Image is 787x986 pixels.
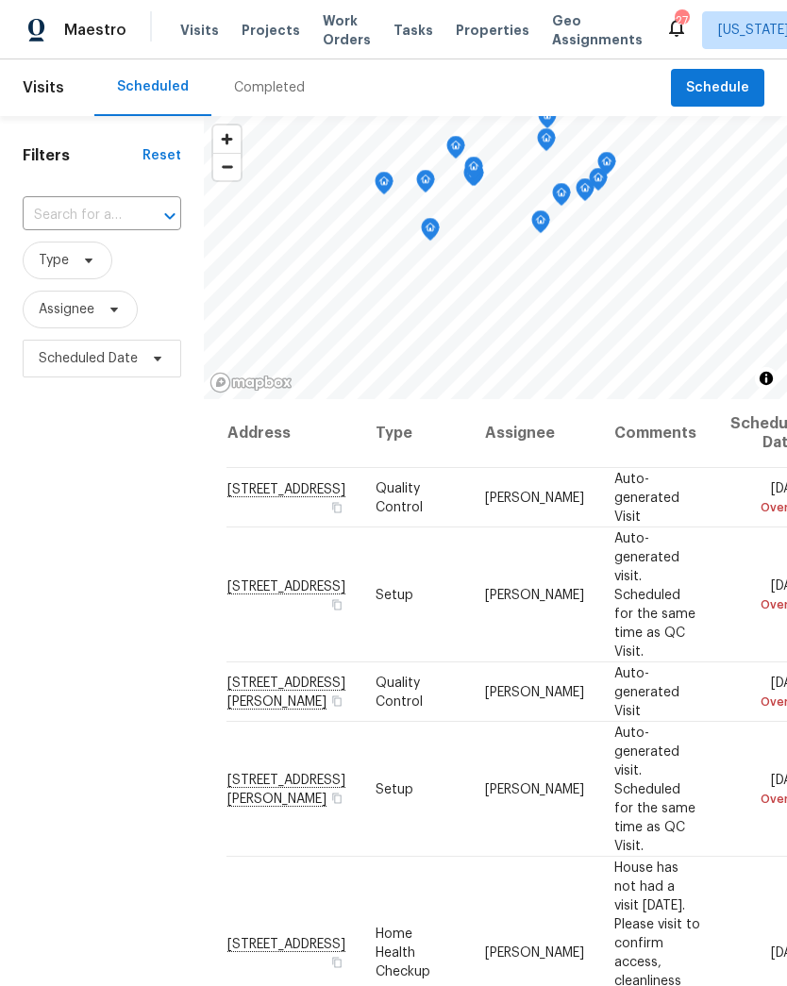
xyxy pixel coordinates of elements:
span: Setup [376,782,413,795]
span: Visits [23,67,64,109]
span: Scheduled Date [39,349,138,368]
span: Zoom out [213,154,241,180]
button: Copy Address [328,953,345,970]
span: Auto-generated Visit [614,472,679,523]
div: Map marker [597,152,616,181]
div: Map marker [576,178,594,208]
span: Auto-generated Visit [614,666,679,717]
span: Tasks [393,24,433,37]
th: Address [226,399,360,468]
span: Setup [376,588,413,601]
span: Properties [456,21,529,40]
div: Map marker [375,172,393,201]
th: Type [360,399,470,468]
div: Map marker [589,168,608,197]
a: Mapbox homepage [209,372,293,393]
div: Map marker [531,210,550,240]
div: Map marker [464,157,483,186]
span: [PERSON_NAME] [485,945,584,959]
span: Maestro [64,21,126,40]
th: Assignee [470,399,599,468]
div: Map marker [421,218,440,247]
span: [PERSON_NAME] [485,588,584,601]
div: Map marker [446,136,465,165]
button: Copy Address [328,595,345,612]
div: 27 [675,11,688,30]
span: Geo Assignments [552,11,643,49]
span: Quality Control [376,676,423,708]
span: Auto-generated visit. Scheduled for the same time as QC Visit. [614,726,695,852]
span: [PERSON_NAME] [485,782,584,795]
span: Projects [242,21,300,40]
div: Map marker [463,163,482,192]
span: Visits [180,21,219,40]
button: Toggle attribution [755,367,778,390]
span: Home Health Checkup [376,927,430,978]
input: Search for an address... [23,201,128,230]
span: Assignee [39,300,94,319]
h1: Filters [23,146,142,165]
div: Map marker [416,170,435,199]
span: [PERSON_NAME] [485,685,584,698]
div: Map marker [552,183,571,212]
div: Map marker [537,128,556,158]
div: Map marker [413,399,432,428]
div: Map marker [538,106,557,135]
button: Schedule [671,69,764,108]
span: Type [39,251,69,270]
span: [PERSON_NAME] [485,491,584,504]
span: Schedule [686,76,749,100]
span: Work Orders [323,11,371,49]
div: Reset [142,146,181,165]
span: Quality Control [376,481,423,513]
span: Toggle attribution [761,368,772,389]
button: Copy Address [328,692,345,709]
div: Scheduled [117,77,189,96]
div: Completed [234,78,305,97]
button: Zoom out [213,153,241,180]
button: Copy Address [328,498,345,515]
button: Open [157,203,183,229]
span: Auto-generated visit. Scheduled for the same time as QC Visit. [614,531,695,658]
th: Comments [599,399,715,468]
button: Zoom in [213,125,241,153]
button: Copy Address [328,789,345,806]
